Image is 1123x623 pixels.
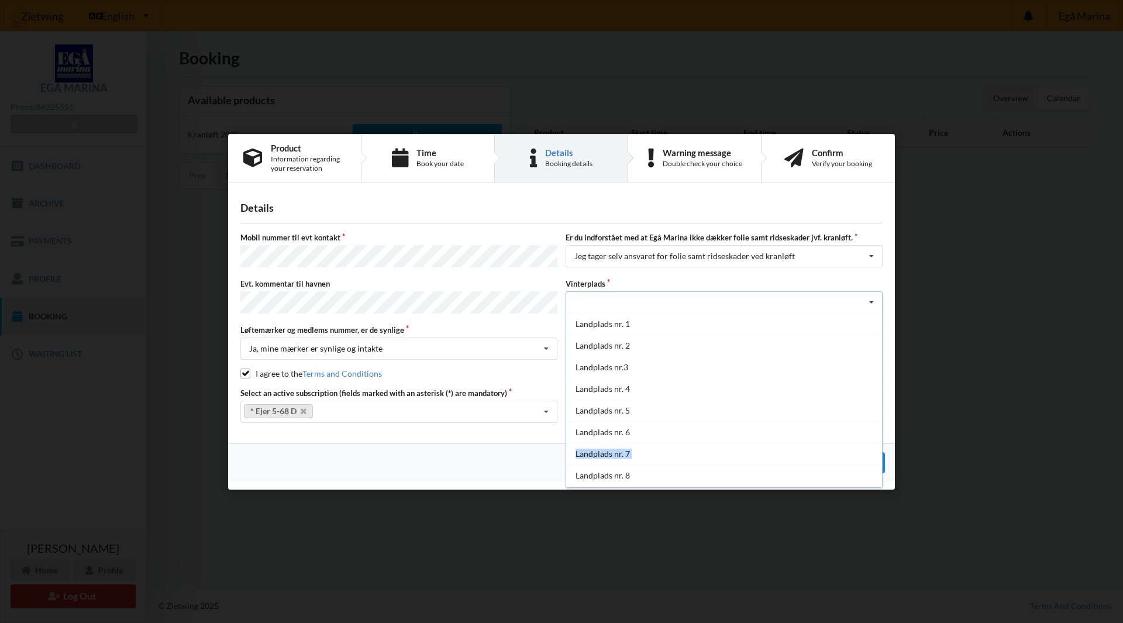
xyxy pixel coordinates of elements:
[416,147,464,157] div: Time
[240,369,382,378] label: I agree to the
[566,400,882,421] div: Landplads nr. 5
[663,147,742,157] div: Warning message
[566,443,882,464] div: Landplads nr. 7
[566,356,882,378] div: Landplads nr.3
[566,232,883,243] label: Er du indforstået med at Egå Marina ikke dækker folie samt ridseskader jvf. kranløft.
[249,345,383,353] div: Ja, mine mærker er synlige og intakte
[240,324,557,335] label: Løftemærker og medlems nummer, er de synlige
[416,159,464,168] div: Book your date
[566,378,882,400] div: Landplads nr. 4
[240,232,557,243] label: Mobil nummer til evt kontakt
[271,154,346,173] div: Information regarding your reservation
[663,159,742,168] div: Double check your choice
[566,464,882,486] div: Landplads nr. 8
[271,143,346,152] div: Product
[240,387,557,398] label: Select an active subscription (fields marked with an asterisk (*) are mandatory)
[244,404,313,418] a: * Ejer 5-68 D
[566,313,882,335] div: Landplads nr. 1
[240,201,883,215] div: Details
[302,369,382,378] a: Terms and Conditions
[545,159,592,168] div: Booking details
[574,252,795,260] div: Jeg tager selv ansvaret for folie samt ridseskader ved kranløft
[566,278,883,289] label: Vinterplads
[812,147,872,157] div: Confirm
[812,159,872,168] div: Verify your booking
[566,486,882,508] div: Landplads nr. 9
[545,147,592,157] div: Details
[566,421,882,443] div: Landplads nr. 6
[566,335,882,356] div: Landplads nr. 2
[240,278,557,289] label: Evt. kommentar til havnen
